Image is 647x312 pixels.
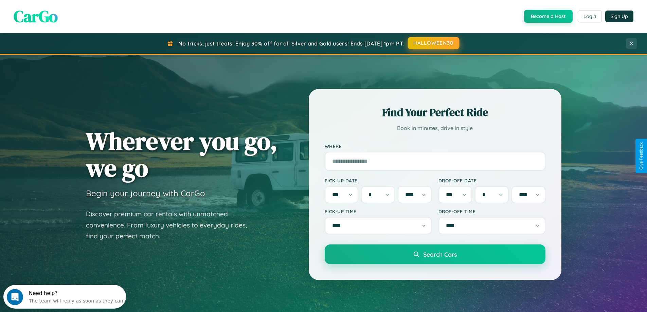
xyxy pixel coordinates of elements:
[639,142,644,170] div: Give Feedback
[325,244,545,264] button: Search Cars
[3,3,126,21] div: Open Intercom Messenger
[178,40,404,47] span: No tricks, just treats! Enjoy 30% off for all Silver and Gold users! Ends [DATE] 1pm PT.
[325,105,545,120] h2: Find Your Perfect Ride
[14,5,58,27] span: CarGo
[423,251,457,258] span: Search Cars
[86,208,256,242] p: Discover premium car rentals with unmatched convenience. From luxury vehicles to everyday rides, ...
[325,123,545,133] p: Book in minutes, drive in style
[3,285,126,309] iframe: Intercom live chat discovery launcher
[25,11,120,18] div: The team will reply as soon as they can
[438,208,545,214] label: Drop-off Time
[408,37,460,49] button: HALLOWEEN30
[86,188,205,198] h3: Begin your journey with CarGo
[325,178,432,183] label: Pick-up Date
[438,178,545,183] label: Drop-off Date
[605,11,633,22] button: Sign Up
[325,143,545,149] label: Where
[86,128,277,181] h1: Wherever you go, we go
[524,10,573,23] button: Become a Host
[578,10,602,22] button: Login
[7,289,23,305] iframe: Intercom live chat
[25,6,120,11] div: Need help?
[325,208,432,214] label: Pick-up Time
